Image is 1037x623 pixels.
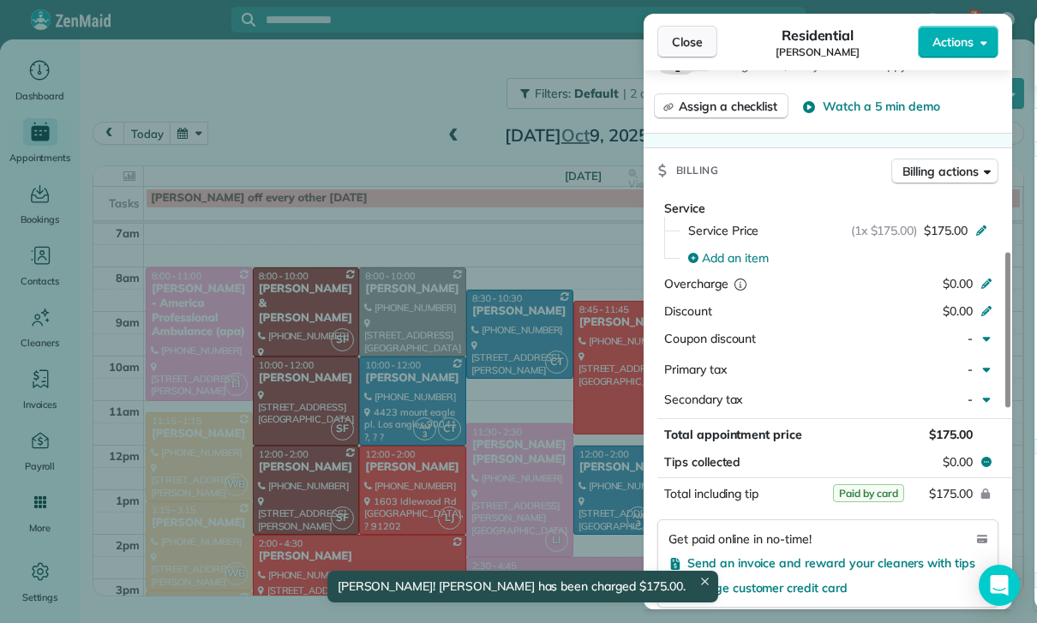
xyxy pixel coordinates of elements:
span: Tips collected [664,453,740,470]
span: Residential [782,25,854,45]
span: Total including tip [664,486,758,501]
span: $0.00 [943,276,973,291]
div: Overcharge [664,275,812,292]
span: Get paid online in no-time! [668,530,812,548]
span: $175.00 [924,222,968,239]
span: - [968,392,973,407]
span: Charge customer credit card [687,580,848,596]
span: - [968,362,973,377]
span: $0.00 [943,453,973,470]
span: Add an item [702,249,769,267]
div: [PERSON_NAME]! [PERSON_NAME] has been charged $175.00. [327,571,717,602]
span: Coupon discount [664,331,756,346]
span: - [968,331,973,346]
button: Service Price(1x $175.00)$175.00 [678,217,998,244]
button: Add an item [678,244,998,272]
span: Total appointment price [664,427,802,442]
div: Open Intercom Messenger [979,565,1020,606]
span: Actions [932,33,974,51]
button: Tips collected$0.00 [657,450,998,474]
span: Service Price [688,222,759,239]
span: Send an invoice and reward your cleaners with tips [687,555,975,571]
span: Billing actions [902,163,979,180]
span: Assign a checklist [679,98,777,115]
span: $175.00 [929,427,973,442]
span: [PERSON_NAME] [776,45,860,59]
span: (1x $175.00) [851,222,918,239]
button: $175.00 [825,482,986,506]
span: $0.00 [943,303,973,319]
button: Close [657,26,717,58]
span: Watch a 5 min demo [823,98,939,115]
span: Paid by card [833,484,904,502]
button: Assign a checklist [654,93,788,119]
button: Watch a 5 min demo [802,98,939,115]
span: Primary tax [664,362,727,377]
span: Billing [676,162,719,179]
span: Secondary tax [664,392,743,407]
span: Close [672,33,703,51]
span: $175.00 [929,486,973,501]
span: Service [664,201,705,216]
span: Discount [664,303,712,319]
